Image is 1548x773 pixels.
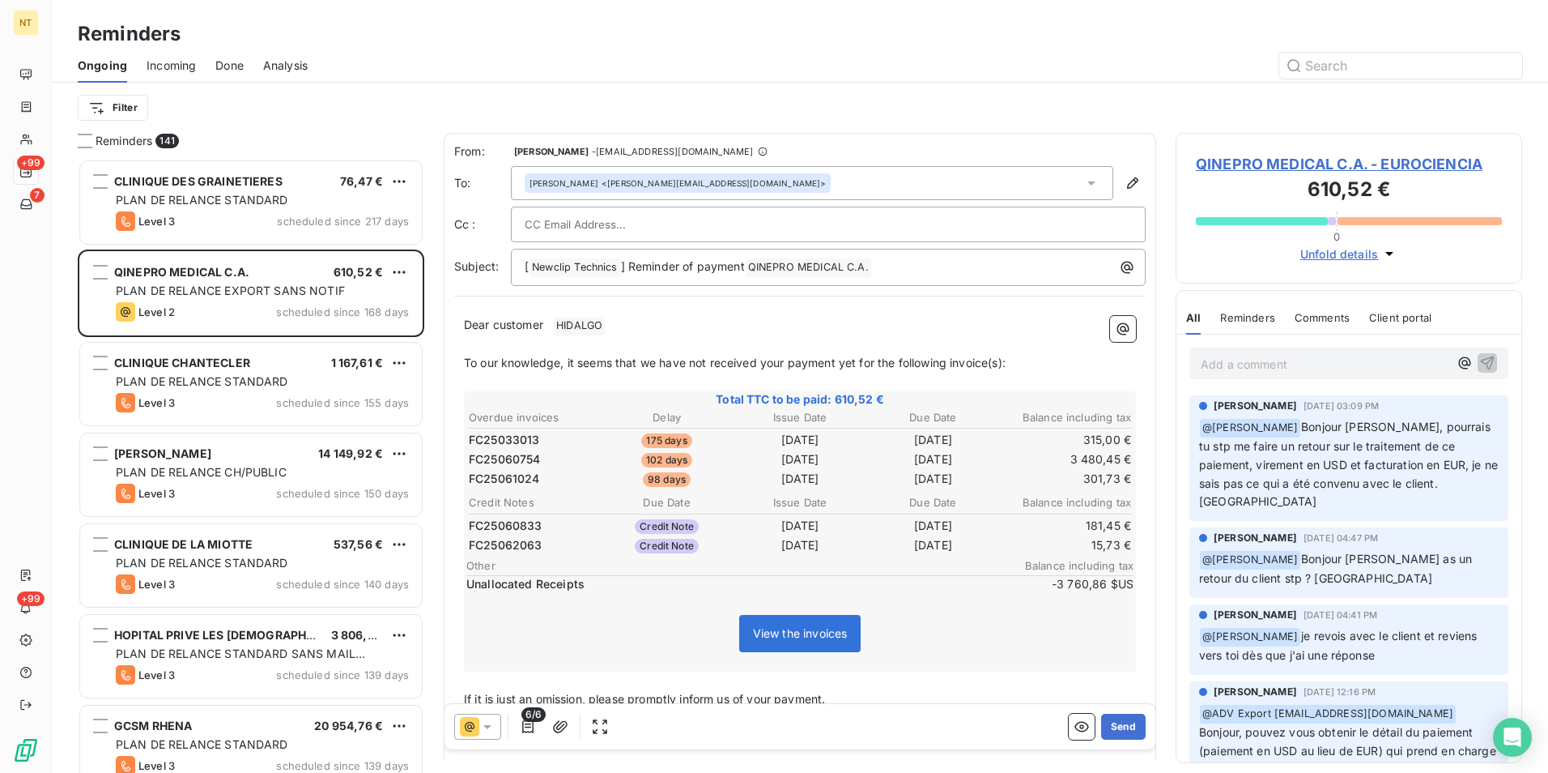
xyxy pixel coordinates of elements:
span: Unallocated Receipts [466,576,1033,592]
span: scheduled since 217 days [277,215,409,228]
span: +99 [17,591,45,606]
span: @ ADV Export [EMAIL_ADDRESS][DOMAIN_NAME] [1200,705,1456,724]
span: FC25061024 [469,471,540,487]
span: QINEPRO MEDICAL C.A. - EUROCIENCIA [1196,153,1502,175]
span: ] Reminder of payment [621,259,745,273]
th: Due Date [601,494,732,511]
span: scheduled since 150 days [276,487,409,500]
span: Bonjour [PERSON_NAME] as un retour du client stp ? [GEOGRAPHIC_DATA] [1199,552,1475,585]
span: 610,52 € [334,265,383,279]
button: Unfold details [1295,245,1402,263]
span: [DATE] 03:09 PM [1303,401,1379,411]
td: [DATE] [867,517,998,535]
span: Ongoing [78,58,127,74]
td: 3 480,45 € [1001,451,1132,468]
span: [PERSON_NAME] [1214,608,1297,622]
span: Subject: [454,259,499,273]
span: [DATE] 04:41 PM [1303,610,1377,620]
span: [ [525,259,529,273]
td: [DATE] [734,431,865,449]
div: NT [13,10,39,36]
td: 15,73 € [1001,536,1132,554]
span: Level 3 [138,487,175,500]
td: [DATE] [734,536,865,554]
span: PLAN DE RELANCE STANDARD [116,374,288,388]
span: PLAN DE RELANCE STANDARD [116,193,288,207]
th: Balance including tax [1001,494,1132,511]
td: [DATE] [867,431,998,449]
span: Done [215,58,244,74]
td: [DATE] [734,451,865,468]
span: je revois avec le client et reviens vers toi dès que j'ai une réponse [1199,629,1481,662]
span: [PERSON_NAME] [1214,531,1297,545]
input: Search [1279,53,1522,79]
span: All [1186,311,1201,324]
span: 6/6 [521,707,546,722]
span: 76,47 € [340,174,383,188]
span: Newclip Technics [529,258,619,277]
div: grid [78,159,424,773]
td: [DATE] [867,536,998,554]
span: scheduled since 168 days [276,305,409,318]
span: 141 [155,134,178,148]
button: Filter [78,95,148,121]
span: Incoming [147,58,196,74]
th: Balance including tax [1001,409,1132,426]
span: scheduled since 139 days [276,759,409,772]
td: [DATE] [867,451,998,468]
span: Reminders [96,133,152,149]
th: Delay [601,409,732,426]
span: @ [PERSON_NAME] [1200,628,1300,647]
span: Other [466,559,1025,572]
span: Credit Note [635,539,699,553]
td: [DATE] [734,517,865,535]
span: PLAN DE RELANCE EXPORT SANS NOTIF [116,284,345,297]
span: GCSM RHENA [114,719,193,732]
span: [PERSON_NAME] [529,177,598,189]
span: - [EMAIL_ADDRESS][DOMAIN_NAME] [592,147,753,156]
span: 98 days [643,472,691,487]
span: scheduled since 155 days [276,396,409,409]
span: 20 954,76 € [314,719,383,732]
span: Dear customer [464,318,543,331]
span: FC25033013 [469,432,540,448]
span: Credit Note [635,519,699,534]
span: Reminders [1220,311,1274,324]
span: scheduled since 139 days [276,668,409,681]
th: Due Date [867,409,998,426]
span: [PERSON_NAME] [114,446,211,460]
span: CLINIQUE DES GRAINETIERES [114,174,283,188]
th: Due Date [867,494,998,511]
td: [DATE] [734,470,865,488]
img: Logo LeanPay [13,737,39,763]
th: Issue Date [734,494,865,511]
span: HIDALGO [554,317,605,335]
span: PLAN DE RELANCE STANDARD SANS MAIL PREVENANCE [116,647,365,677]
span: View the invoices [753,626,848,640]
span: Level 3 [138,759,175,772]
span: scheduled since 140 days [276,578,409,591]
span: 0 [1333,230,1340,243]
button: Send [1101,714,1146,740]
h3: Reminders [78,19,181,49]
span: [DATE] 04:47 PM [1303,533,1378,543]
label: To: [454,175,511,191]
span: Analysis [263,58,308,74]
span: 537,56 € [334,537,383,551]
td: 315,00 € [1001,431,1132,449]
th: Issue Date [734,409,865,426]
span: 3 806,22 € [331,628,393,642]
th: Overdue invoices [468,409,599,426]
span: 14 149,92 € [318,446,383,460]
span: Level 3 [138,578,175,591]
td: FC25060833 [468,517,599,535]
span: FC25060754 [469,451,541,468]
td: 301,73 € [1001,470,1132,488]
span: Balance including tax [1025,559,1133,572]
input: CC Email Address... [525,212,699,237]
span: Comments [1295,311,1350,324]
span: [PERSON_NAME] [1214,399,1297,413]
th: Credit Notes [468,494,599,511]
span: PLAN DE RELANCE STANDARD [116,737,288,751]
span: @ [PERSON_NAME] [1200,419,1300,438]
